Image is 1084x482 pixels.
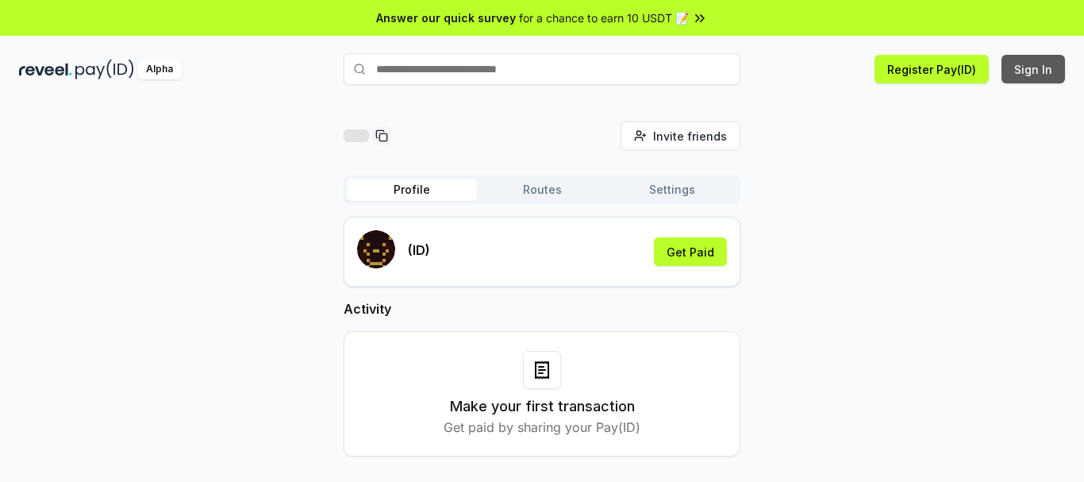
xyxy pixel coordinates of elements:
[376,10,516,26] span: Answer our quick survey
[621,121,740,150] button: Invite friends
[653,128,727,145] span: Invite friends
[450,395,635,418] h3: Make your first transaction
[875,55,989,83] button: Register Pay(ID)
[519,10,689,26] span: for a chance to earn 10 USDT 📝
[75,60,134,79] img: pay_id
[654,237,727,266] button: Get Paid
[137,60,182,79] div: Alpha
[1001,55,1065,83] button: Sign In
[19,60,72,79] img: reveel_dark
[444,418,640,437] p: Get paid by sharing your Pay(ID)
[344,299,740,318] h2: Activity
[477,179,607,201] button: Routes
[347,179,477,201] button: Profile
[607,179,737,201] button: Settings
[408,241,430,260] p: (ID)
